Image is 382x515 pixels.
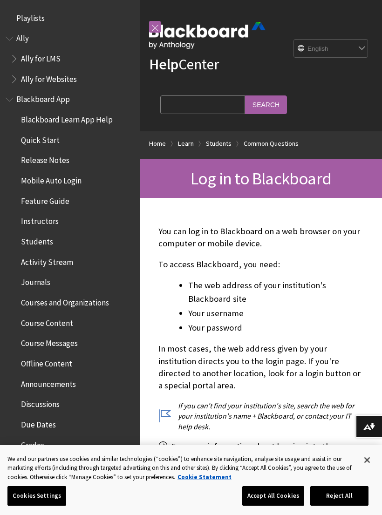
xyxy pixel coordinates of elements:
nav: Book outline for Playlists [6,10,134,26]
a: Learn [178,138,194,149]
a: More information about your privacy, opens in a new tab [177,473,232,481]
span: Activity Stream [21,254,73,267]
p: In most cases, the web address given by your institution directs you to the login page. If you're... [158,343,363,392]
span: Offline Content [21,356,72,368]
li: Your username [188,307,363,320]
span: Playlists [16,10,45,23]
span: Grades [21,437,44,450]
strong: Help [149,55,178,74]
span: Instructors [21,214,59,226]
span: Discussions [21,396,60,409]
img: Blackboard by Anthology [149,22,266,49]
p: If you can't find your institution's site, search the web for your institution's name + Blackboar... [158,400,363,432]
nav: Book outline for Anthology Ally Help [6,31,134,87]
button: Reject All [310,486,368,506]
span: Students [21,234,53,246]
span: Ally [16,31,29,43]
span: Course Content [21,315,73,328]
span: Blackboard Learn App Help [21,112,113,124]
input: Search [245,95,287,114]
select: Site Language Selector [294,40,368,58]
span: Course Messages [21,336,78,348]
button: Cookies Settings [7,486,66,506]
p: You can log in to Blackboard on a web browser on your computer or mobile device. [158,225,363,250]
li: The web address of your institution's Blackboard site [188,279,363,305]
span: Due Dates [21,417,56,429]
p: To access Blackboard, you need: [158,258,363,271]
button: Accept All Cookies [242,486,304,506]
button: Close [357,450,377,470]
span: Courses and Organizations [21,295,109,307]
a: Students [206,138,232,149]
a: HelpCenter [149,55,219,74]
p: For more information about logging into the Blackboard app, see . [158,440,363,477]
span: Release Notes [21,153,69,165]
a: Home [149,138,166,149]
span: Mobile Auto Login [21,173,82,185]
span: Quick Start [21,132,60,145]
span: Feature Guide [21,193,69,206]
span: Ally for LMS [21,51,61,63]
span: Ally for Websites [21,71,77,84]
div: We and our partners use cookies and similar technologies (“cookies”) to enhance site navigation, ... [7,454,355,482]
li: Your password [188,321,363,334]
span: Log in to Blackboard [191,168,331,189]
a: Common Questions [244,138,299,149]
span: Announcements [21,376,76,389]
span: Journals [21,275,50,287]
span: Blackboard App [16,92,70,104]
